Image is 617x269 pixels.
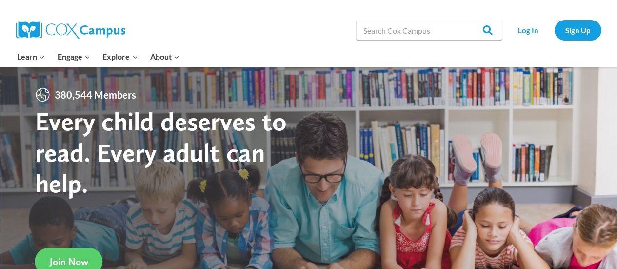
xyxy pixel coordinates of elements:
[507,20,601,40] nav: Secondary Navigation
[356,21,502,40] input: Search Cox Campus
[507,20,550,40] a: Log In
[50,256,88,268] span: Join Now
[51,87,140,103] span: 380,544 Members
[555,20,601,40] a: Sign Up
[102,50,138,63] span: Explore
[11,46,186,67] nav: Primary Navigation
[150,50,179,63] span: About
[35,105,287,199] strong: Every child deserves to read. Every adult can help.
[58,50,90,63] span: Engage
[16,21,125,39] img: Cox Campus
[17,50,45,63] span: Learn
